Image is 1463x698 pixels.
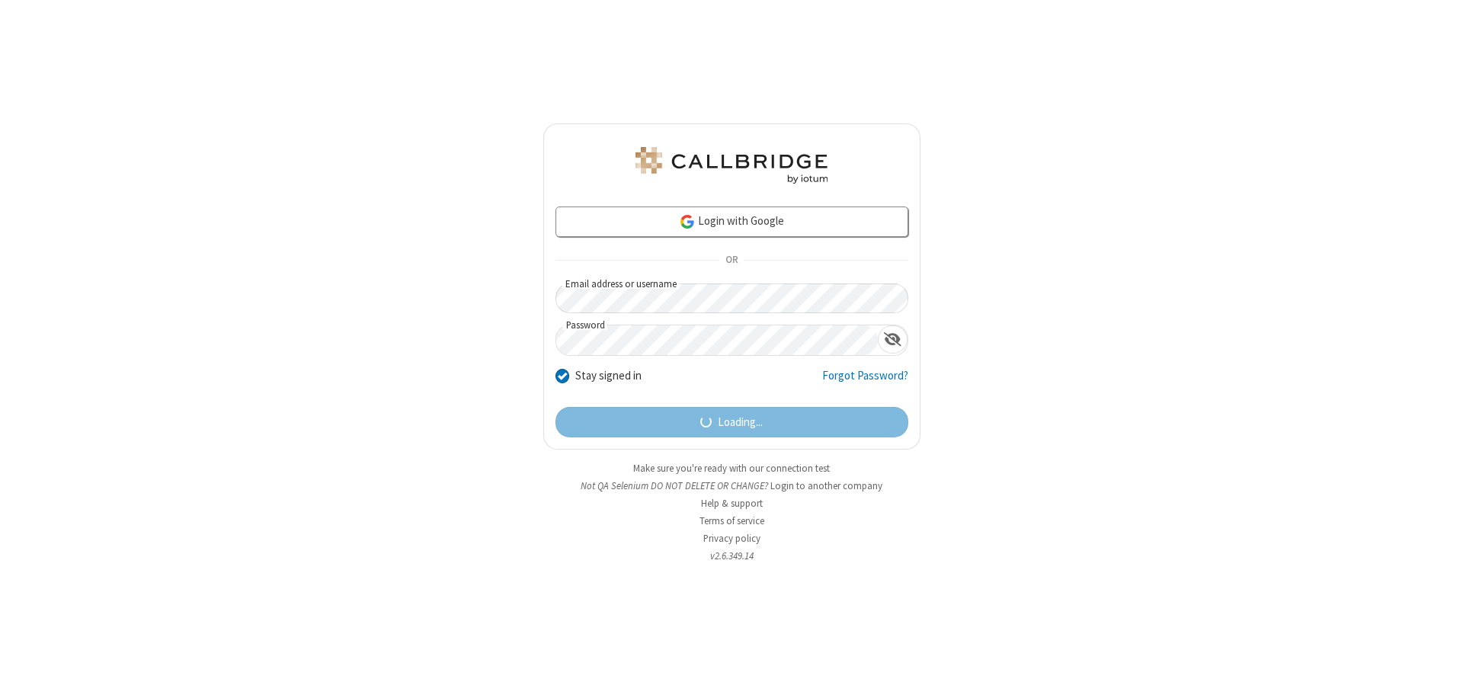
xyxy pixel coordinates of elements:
a: Help & support [701,497,763,510]
label: Stay signed in [575,367,642,385]
input: Password [556,325,878,355]
img: google-icon.png [679,213,696,230]
input: Email address or username [555,283,908,313]
button: Loading... [555,407,908,437]
a: Privacy policy [703,532,760,545]
button: Login to another company [770,479,882,493]
li: v2.6.349.14 [543,549,920,563]
div: Show password [878,325,908,354]
img: QA Selenium DO NOT DELETE OR CHANGE [632,147,831,184]
span: Loading... [718,414,763,431]
a: Forgot Password? [822,367,908,396]
li: Not QA Selenium DO NOT DELETE OR CHANGE? [543,479,920,493]
a: Login with Google [555,207,908,237]
a: Terms of service [699,514,764,527]
a: Make sure you're ready with our connection test [633,462,830,475]
span: OR [719,250,744,271]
